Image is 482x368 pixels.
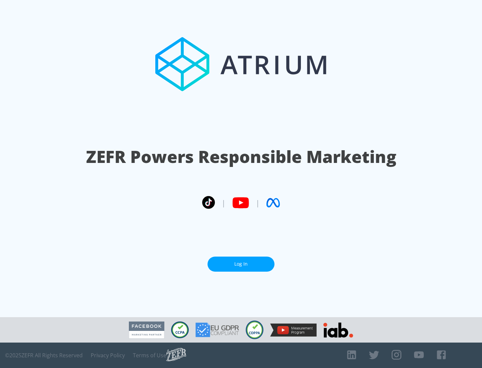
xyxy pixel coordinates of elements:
a: Privacy Policy [91,352,125,359]
img: CCPA Compliant [171,321,189,338]
a: Log In [208,257,274,272]
img: GDPR Compliant [195,323,239,337]
img: COPPA Compliant [246,320,263,339]
img: YouTube Measurement Program [270,324,317,337]
h1: ZEFR Powers Responsible Marketing [86,145,396,168]
img: Facebook Marketing Partner [129,321,164,339]
a: Terms of Use [133,352,166,359]
span: | [222,198,226,208]
span: © 2025 ZEFR All Rights Reserved [5,352,83,359]
img: IAB [323,323,353,338]
span: | [256,198,260,208]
